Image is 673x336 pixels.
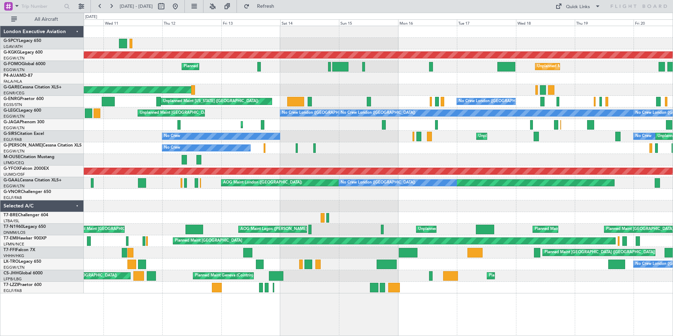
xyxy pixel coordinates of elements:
[575,19,634,26] div: Thu 19
[4,50,20,55] span: G-KGKG
[4,195,22,200] a: EGLF/FAB
[535,224,646,235] div: Planned Maint [GEOGRAPHIC_DATA] ([GEOGRAPHIC_DATA])
[4,155,55,159] a: M-OUSECitation Mustang
[4,108,41,113] a: G-LEGCLegacy 600
[4,74,33,78] a: P4-AUAMD-87
[4,85,62,89] a: G-GARECessna Citation XLS+
[489,270,600,281] div: Planned Maint [GEOGRAPHIC_DATA] ([GEOGRAPHIC_DATA])
[120,3,153,10] span: [DATE] - [DATE]
[4,120,44,124] a: G-JAGAPhenom 300
[4,155,20,159] span: M-OUSE
[552,1,604,12] button: Quick Links
[4,236,46,241] a: T7-EMIHawker 900XP
[4,265,25,270] a: EGGW/LTN
[4,271,43,275] a: CS-JHHGlobal 6000
[251,4,281,9] span: Refresh
[4,190,21,194] span: G-VNOR
[4,67,25,73] a: EGGW/LTN
[18,17,74,22] span: All Aircraft
[164,143,180,153] div: No Crew
[240,224,308,235] div: AOG Maint Lagos ([PERSON_NAME])
[545,247,655,258] div: Planned Maint [GEOGRAPHIC_DATA] ([GEOGRAPHIC_DATA])
[4,230,25,235] a: DNMM/LOS
[341,178,415,188] div: No Crew London ([GEOGRAPHIC_DATA])
[566,4,590,11] div: Quick Links
[280,19,339,26] div: Sat 14
[4,143,43,148] span: G-[PERSON_NAME]
[4,120,20,124] span: G-JAGA
[240,1,283,12] button: Refresh
[103,19,162,26] div: Wed 11
[457,19,516,26] div: Tue 17
[282,108,357,118] div: No Crew London ([GEOGRAPHIC_DATA])
[4,167,49,171] a: G-YFOXFalcon 2000EX
[4,102,22,107] a: EGSS/STN
[4,242,24,247] a: LFMN/NCE
[4,149,25,154] a: EGGW/LTN
[195,270,253,281] div: Planned Maint Geneva (Cointrin)
[635,131,652,142] div: No Crew
[4,137,22,142] a: EGLF/FAB
[4,108,19,113] span: G-LEGC
[8,14,76,25] button: All Aircraft
[4,143,82,148] a: G-[PERSON_NAME]Cessna Citation XLS
[4,248,35,252] a: T7-FFIFalcon 7X
[4,283,18,287] span: T7-LZZI
[4,218,19,224] a: LTBA/ISL
[4,39,19,43] span: G-SPCY
[85,14,97,20] div: [DATE]
[4,62,21,66] span: G-FOMO
[478,131,594,142] div: Unplanned Maint [GEOGRAPHIC_DATA] ([GEOGRAPHIC_DATA])
[4,283,42,287] a: T7-LZZIPraetor 600
[418,224,536,235] div: Unplanned Maint Lagos ([GEOGRAPHIC_DATA][PERSON_NAME])
[4,91,25,96] a: EGNR/CEG
[4,260,19,264] span: LX-TRO
[339,19,398,26] div: Sun 15
[4,39,41,43] a: G-SPCYLegacy 650
[4,178,62,182] a: G-GAALCessna Citation XLS+
[4,62,45,66] a: G-FOMOGlobal 6000
[223,178,302,188] div: AOG Maint London ([GEOGRAPHIC_DATA])
[4,132,44,136] a: G-SIRSCitation Excel
[4,178,20,182] span: G-GAAL
[4,56,25,61] a: EGGW/LTN
[184,61,295,72] div: Planned Maint [GEOGRAPHIC_DATA] ([GEOGRAPHIC_DATA])
[175,236,242,246] div: Planned Maint [GEOGRAPHIC_DATA]
[4,190,51,194] a: G-VNORChallenger 650
[4,183,25,189] a: EGGW/LTN
[4,74,19,78] span: P4-AUA
[4,236,17,241] span: T7-EMI
[459,96,533,107] div: No Crew London ([GEOGRAPHIC_DATA])
[4,132,17,136] span: G-SIRS
[4,50,43,55] a: G-KGKGLegacy 600
[66,224,182,235] div: Unplanned Maint [GEOGRAPHIC_DATA] ([GEOGRAPHIC_DATA])
[21,1,62,12] input: Trip Number
[4,225,23,229] span: T7-N1960
[164,131,180,142] div: No Crew
[4,248,16,252] span: T7-FFI
[516,19,575,26] div: Wed 18
[4,167,20,171] span: G-YFOX
[4,271,19,275] span: CS-JHH
[341,108,415,118] div: No Crew London ([GEOGRAPHIC_DATA])
[4,276,22,282] a: LFPB/LBG
[4,260,41,264] a: LX-TROLegacy 650
[4,79,22,84] a: FALA/HLA
[537,61,653,72] div: Unplanned Maint [GEOGRAPHIC_DATA] ([GEOGRAPHIC_DATA])
[140,108,256,118] div: Unplanned Maint [GEOGRAPHIC_DATA] ([GEOGRAPHIC_DATA])
[4,288,22,293] a: EGLF/FAB
[4,253,24,259] a: VHHH/HKG
[4,97,44,101] a: G-ENRGPraetor 600
[4,172,25,177] a: UUMO/OSF
[221,19,280,26] div: Fri 13
[4,125,25,131] a: EGGW/LTN
[4,225,46,229] a: T7-N1960Legacy 650
[398,19,457,26] div: Mon 16
[163,96,258,107] div: Unplanned Maint [US_STATE] ([GEOGRAPHIC_DATA])
[4,44,23,49] a: LGAV/ATH
[4,160,24,166] a: LFMD/CEQ
[4,213,18,217] span: T7-BRE
[162,19,221,26] div: Thu 12
[4,114,25,119] a: EGGW/LTN
[4,97,20,101] span: G-ENRG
